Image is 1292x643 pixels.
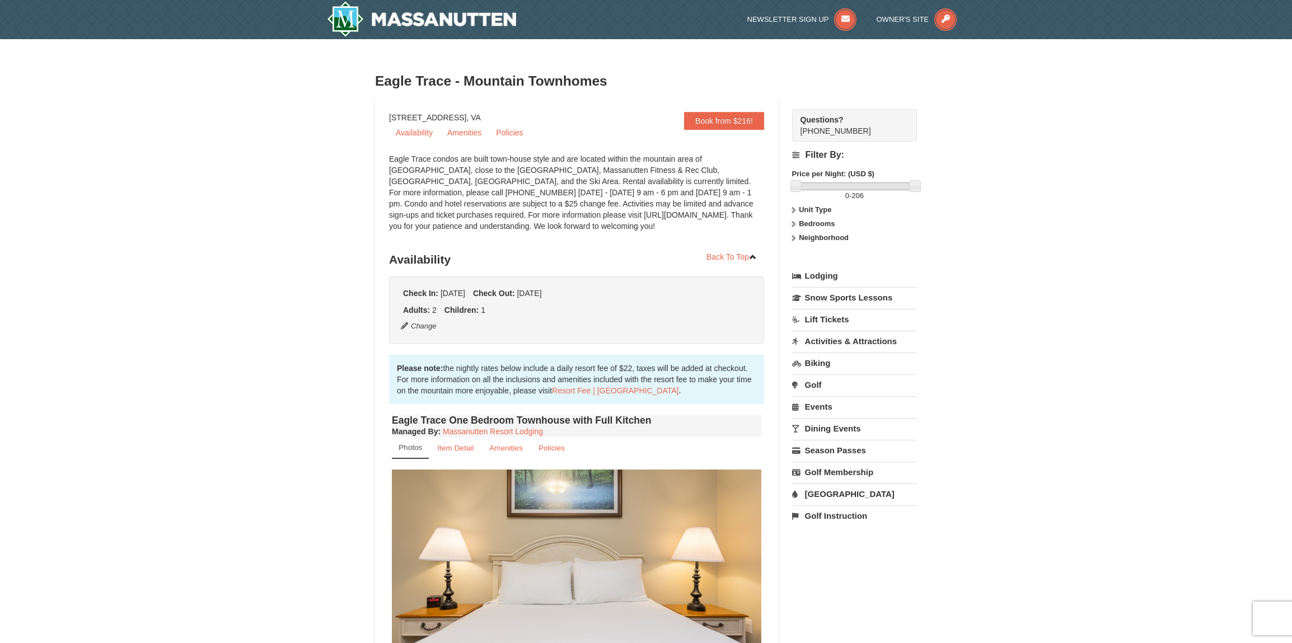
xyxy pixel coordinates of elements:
[399,443,422,452] small: Photos
[792,462,917,482] a: Golf Membership
[799,205,831,214] strong: Unit Type
[877,15,957,24] a: Owner's Site
[517,289,541,298] span: [DATE]
[473,289,515,298] strong: Check Out:
[392,427,438,436] span: Managed By
[792,505,917,526] a: Golf Instruction
[482,437,530,459] a: Amenities
[699,248,764,265] a: Back To Top
[432,306,437,315] span: 2
[792,331,917,351] a: Activities & Attractions
[747,15,857,24] a: Newsletter Sign Up
[792,484,917,504] a: [GEOGRAPHIC_DATA]
[489,124,530,141] a: Policies
[747,15,829,24] span: Newsletter Sign Up
[389,124,439,141] a: Availability
[327,1,516,37] img: Massanutten Resort Logo
[531,437,572,459] a: Policies
[430,437,481,459] a: Item Detail
[481,306,485,315] span: 1
[792,353,917,373] a: Biking
[801,115,844,124] strong: Questions?
[792,190,917,201] label: -
[792,374,917,395] a: Golf
[397,364,443,373] strong: Please note:
[392,427,441,436] strong: :
[552,386,678,395] a: Resort Fee | [GEOGRAPHIC_DATA]
[403,306,430,315] strong: Adults:
[437,444,474,452] small: Item Detail
[441,124,488,141] a: Amenities
[792,440,917,461] a: Season Passes
[400,320,437,332] button: Change
[539,444,565,452] small: Policies
[403,289,438,298] strong: Check In:
[799,219,835,228] strong: Bedrooms
[845,191,849,200] span: 0
[392,437,429,459] a: Photos
[389,355,764,404] div: the nightly rates below include a daily resort fee of $22, taxes will be added at checkout. For m...
[443,427,543,436] a: Massanutten Resort Lodging
[389,248,764,271] h3: Availability
[801,114,897,135] span: [PHONE_NUMBER]
[792,418,917,439] a: Dining Events
[792,287,917,308] a: Snow Sports Lessons
[877,15,929,24] span: Owner's Site
[444,306,479,315] strong: Children:
[792,396,917,417] a: Events
[792,170,874,178] strong: Price per Night: (USD $)
[389,153,764,243] div: Eagle Trace condos are built town-house style and are located within the mountain area of [GEOGRA...
[441,289,465,298] span: [DATE]
[792,309,917,330] a: Lift Tickets
[792,150,917,160] h4: Filter By:
[327,1,516,37] a: Massanutten Resort
[851,191,864,200] span: 206
[684,112,764,130] a: Book from $216!
[392,415,761,426] h4: Eagle Trace One Bedroom Townhouse with Full Kitchen
[375,70,917,92] h3: Eagle Trace - Mountain Townhomes
[799,233,849,242] strong: Neighborhood
[489,444,523,452] small: Amenities
[792,266,917,286] a: Lodging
